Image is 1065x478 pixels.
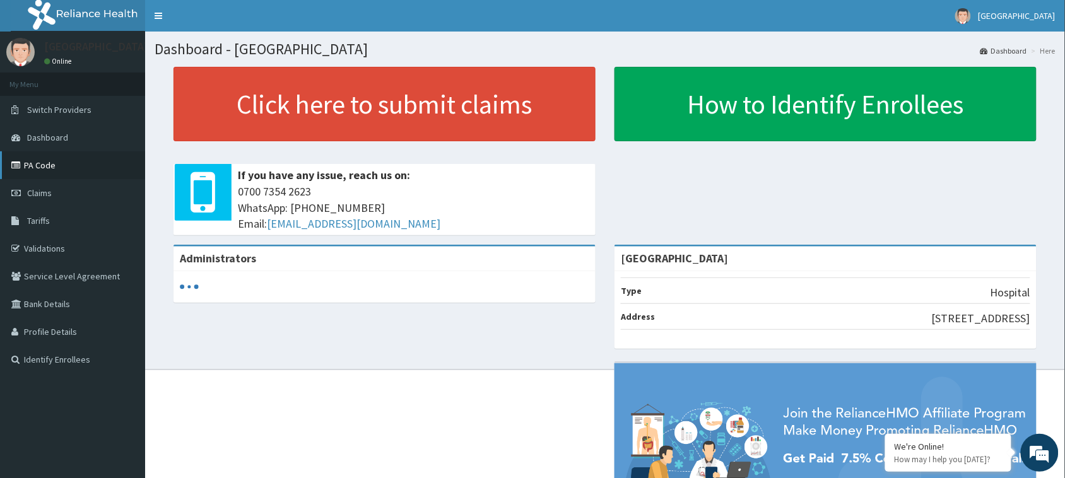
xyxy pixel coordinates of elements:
[180,251,256,265] b: Administrators
[955,8,971,24] img: User Image
[27,132,68,143] span: Dashboard
[621,311,655,322] b: Address
[980,45,1027,56] a: Dashboard
[238,184,589,232] span: 0700 7354 2623 WhatsApp: [PHONE_NUMBER] Email:
[621,285,642,296] b: Type
[621,251,729,265] strong: [GEOGRAPHIC_DATA]
[267,216,440,231] a: [EMAIL_ADDRESS][DOMAIN_NAME]
[44,41,148,52] p: [GEOGRAPHIC_DATA]
[44,57,74,66] a: Online
[27,215,50,226] span: Tariffs
[180,277,199,296] svg: audio-loading
[895,454,1002,465] p: How may I help you today?
[979,10,1056,21] span: [GEOGRAPHIC_DATA]
[27,187,52,199] span: Claims
[27,104,91,115] span: Switch Providers
[1028,45,1056,56] li: Here
[932,310,1030,327] p: [STREET_ADDRESS]
[615,67,1037,141] a: How to Identify Enrollees
[174,67,596,141] a: Click here to submit claims
[155,41,1056,57] h1: Dashboard - [GEOGRAPHIC_DATA]
[895,441,1002,452] div: We're Online!
[991,284,1030,301] p: Hospital
[6,38,35,66] img: User Image
[238,168,410,182] b: If you have any issue, reach us on:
